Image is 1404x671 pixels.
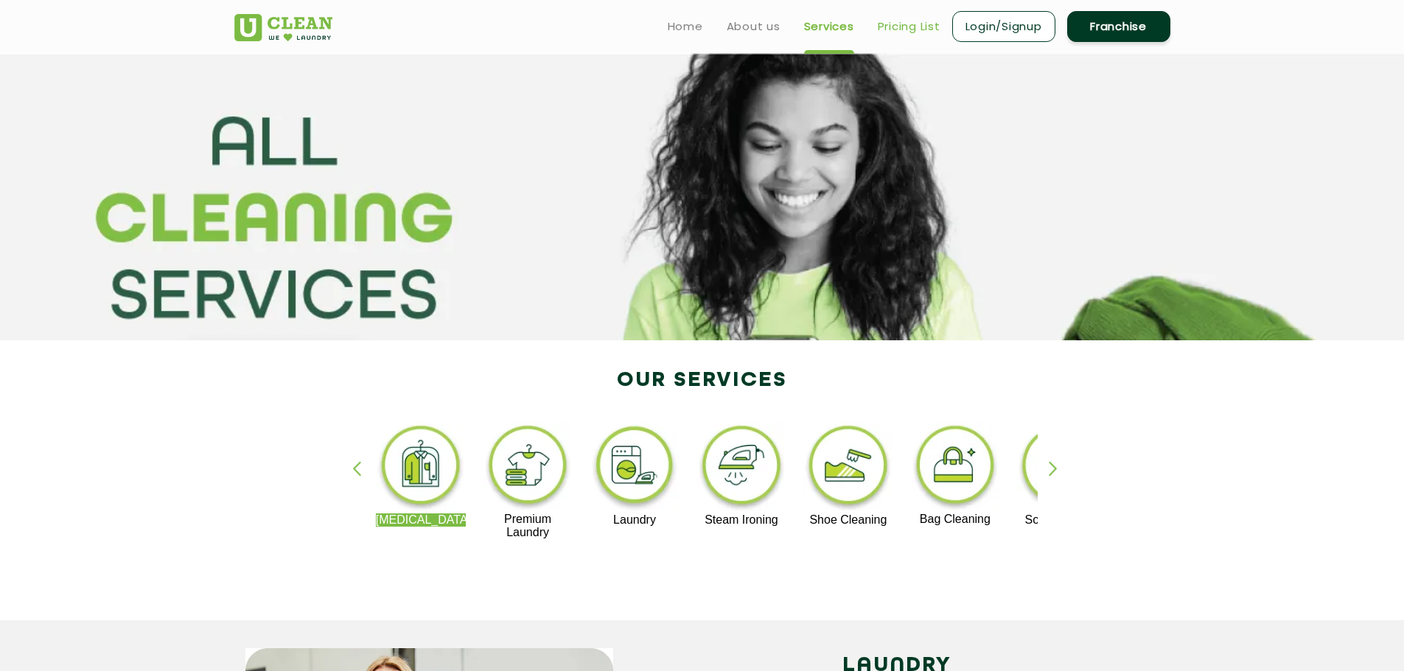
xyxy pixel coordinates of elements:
p: Laundry [590,513,680,527]
img: UClean Laundry and Dry Cleaning [234,14,332,41]
p: [MEDICAL_DATA] [376,513,467,527]
img: shoe_cleaning_11zon.webp [803,422,894,513]
img: sofa_cleaning_11zon.webp [1016,422,1107,513]
p: Sofa Cleaning [1016,513,1107,527]
a: Franchise [1067,11,1170,42]
a: Login/Signup [952,11,1055,42]
a: Services [804,18,854,35]
p: Shoe Cleaning [803,513,894,527]
img: laundry_cleaning_11zon.webp [590,422,680,513]
p: Bag Cleaning [910,513,1001,526]
a: About us [727,18,780,35]
a: Home [668,18,703,35]
img: premium_laundry_cleaning_11zon.webp [483,422,573,513]
a: Pricing List [878,18,940,35]
p: Premium Laundry [483,513,573,539]
p: Steam Ironing [696,513,787,527]
img: bag_cleaning_11zon.webp [910,422,1001,513]
img: steam_ironing_11zon.webp [696,422,787,513]
img: dry_cleaning_11zon.webp [376,422,467,513]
